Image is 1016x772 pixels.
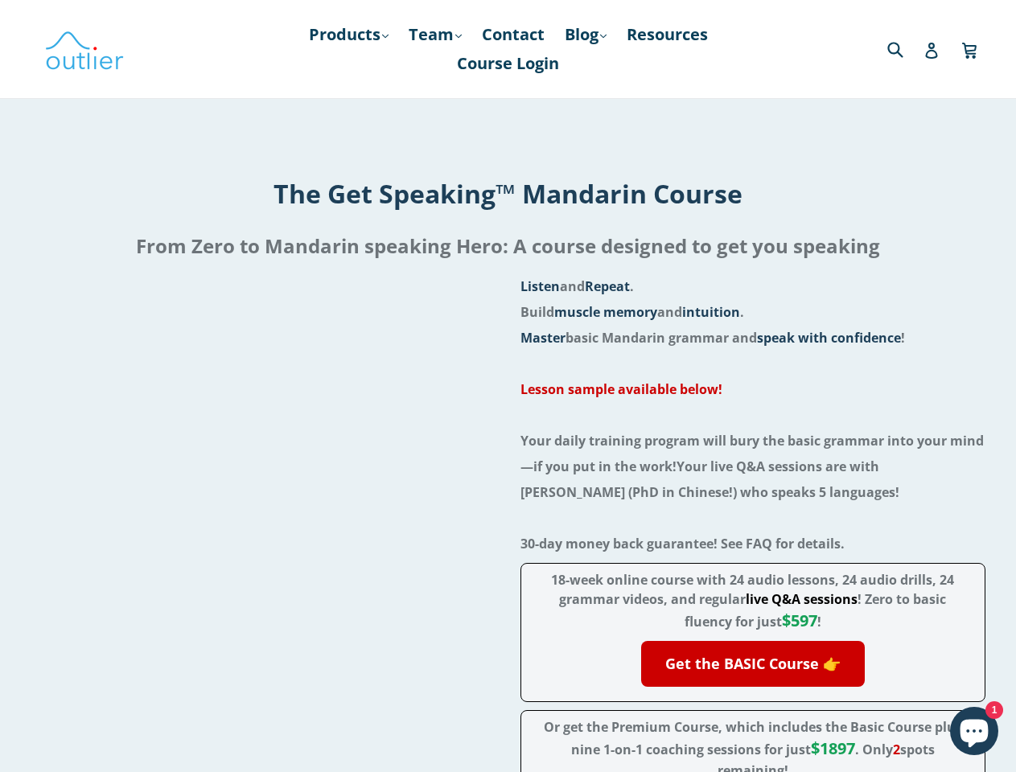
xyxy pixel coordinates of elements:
a: Blog [557,20,615,49]
a: Resources [619,20,716,49]
img: Outlier Linguistics [44,26,125,72]
span: 30-day money back guarantee! See FAQ for details. [520,535,845,552]
span: speak with confidence [757,329,901,347]
span: Your live Q&A sessions are with [PERSON_NAME] (PhD in Chinese!) who speaks 5 languages! [520,458,899,501]
h2: From Zero to Mandarin speaking Hero: A course designed to get you speaking [13,227,1003,265]
span: Repeat [585,277,630,295]
span: basic Mandarin grammar and ! [520,329,905,347]
span: muscle memory [554,303,657,321]
span: $1897 [811,737,855,759]
span: and . [520,277,634,295]
h1: The Get Speaking™ Mandarin Course [13,176,1003,211]
span: Master [520,329,566,347]
a: Course Login [449,49,567,78]
a: Contact [474,20,553,49]
a: Products [301,20,397,49]
span: Your daily training program will bury the basic grammar into your mind—if you put in the work! [520,432,984,475]
span: 2 [893,741,900,758]
span: live Q&A sessions [746,590,858,608]
input: Search [883,32,928,65]
span: intuition [682,303,740,321]
a: Team [401,20,470,49]
span: ! [782,613,821,630]
a: Lesson sample available below! [520,380,722,398]
span: Listen [520,277,560,295]
span: 18-week online course with 24 audio lessons, 24 audio drills, 24 grammar videos, and regular ! Ze... [551,571,954,630]
span: Build and . [520,303,744,321]
span: $597 [782,610,817,631]
inbox-online-store-chat: Shopify online store chat [945,707,1003,759]
iframe: Embedded Vimeo Video [31,273,496,535]
a: Get the BASIC Course 👉 [641,641,865,687]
